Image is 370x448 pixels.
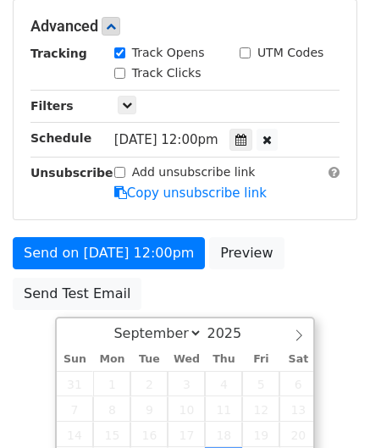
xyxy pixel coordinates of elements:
[130,371,168,396] span: September 2, 2025
[168,396,205,422] span: September 10, 2025
[168,371,205,396] span: September 3, 2025
[57,396,94,422] span: September 7, 2025
[132,163,256,181] label: Add unsubscribe link
[30,166,113,180] strong: Unsubscribe
[57,354,94,365] span: Sun
[13,278,141,310] a: Send Test Email
[279,422,317,447] span: September 20, 2025
[130,396,168,422] span: September 9, 2025
[257,44,323,62] label: UTM Codes
[130,354,168,365] span: Tue
[279,354,317,365] span: Sat
[242,396,279,422] span: September 12, 2025
[242,354,279,365] span: Fri
[205,396,242,422] span: September 11, 2025
[132,44,205,62] label: Track Opens
[57,422,94,447] span: September 14, 2025
[114,132,218,147] span: [DATE] 12:00pm
[93,371,130,396] span: September 1, 2025
[279,396,317,422] span: September 13, 2025
[285,367,370,448] iframe: Chat Widget
[93,422,130,447] span: September 15, 2025
[132,64,202,82] label: Track Clicks
[242,371,279,396] span: September 5, 2025
[93,354,130,365] span: Mon
[205,422,242,447] span: September 18, 2025
[279,371,317,396] span: September 6, 2025
[168,354,205,365] span: Wed
[205,354,242,365] span: Thu
[30,47,87,60] strong: Tracking
[93,396,130,422] span: September 8, 2025
[242,422,279,447] span: September 19, 2025
[57,371,94,396] span: August 31, 2025
[114,185,267,201] a: Copy unsubscribe link
[202,325,263,341] input: Year
[30,99,74,113] strong: Filters
[209,237,284,269] a: Preview
[30,131,91,145] strong: Schedule
[30,17,340,36] h5: Advanced
[168,422,205,447] span: September 17, 2025
[205,371,242,396] span: September 4, 2025
[13,237,205,269] a: Send on [DATE] 12:00pm
[130,422,168,447] span: September 16, 2025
